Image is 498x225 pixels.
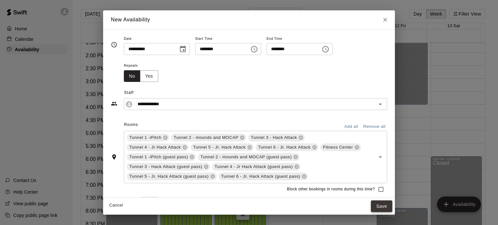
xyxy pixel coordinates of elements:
button: Close [379,14,391,26]
div: Tunnel 3 - Hack Attack (guest pass) [127,163,210,171]
span: Tunnel 2 - mounds and MOCAP (guest pass) [198,154,294,160]
button: Choose time, selected time is 9:00 PM [319,43,332,56]
span: Tunnel 5 - Jr. Hack Attack (guest pass) [127,173,211,180]
div: Tunnel 2 - mounds and MOCAP [171,134,246,141]
button: Yes [140,70,158,82]
button: Cancel [106,200,126,210]
span: Tunnel 3 - Hack Attack (guest pass) [127,163,205,170]
span: Tunnel 3 - Hack Attack [248,134,300,141]
h6: New Availability [111,16,150,24]
span: Tunnel 2 - mounds and MOCAP [171,134,241,141]
button: Choose date, selected date is Sep 9, 2025 [176,43,189,56]
div: Tunnel 5 - Jr. Hack Attack (guest pass) [127,173,217,180]
div: Fitness Center [320,143,361,151]
button: Add all [341,122,362,132]
span: Repeats [124,62,163,70]
button: Open [376,100,385,109]
div: Tunnel 6 - Jr. Hack Attack [255,143,318,151]
button: No [124,70,140,82]
div: Tunnel 5 - Jr. Hack Attack [191,143,254,151]
div: outlined button group [124,70,158,82]
span: Tunnel 1 -iPitch [127,134,164,141]
svg: Staff [111,100,117,107]
div: Tunnel 3 - Hack Attack [248,134,305,141]
button: Remove all [362,122,387,132]
button: Save [371,200,392,212]
div: Tunnel 4 - Jr Hack Attack [127,143,189,151]
button: Open [376,152,385,162]
span: Tunnel 4 - Jr Hack Attack (guest pass) [212,163,295,170]
svg: Rooms [111,154,117,160]
svg: Timing [111,41,117,48]
div: Tunnel 2 - mounds and MOCAP (guest pass) [198,153,300,161]
div: Tunnel 6 - Jr. Hack Attack (guest pass) [219,173,308,180]
div: Tunnel 1 -iPitch (guest pass) [127,153,196,161]
span: Staff [124,88,387,98]
div: Tunnel 1 -iPitch [127,134,169,141]
span: Date [124,35,190,43]
span: Rooms [124,122,138,127]
span: Fitness Center [320,144,355,151]
button: Choose time, selected time is 7:00 PM [248,43,261,56]
span: Start Time [195,35,261,43]
span: Tunnel 4 - Jr Hack Attack [127,144,184,151]
span: Tunnel 6 - Jr. Hack Attack (guest pass) [219,173,303,180]
span: Tunnel 5 - Jr. Hack Attack [191,144,248,151]
span: Block other bookings in rooms during this time? [287,186,375,193]
span: Tunnel 1 -iPitch (guest pass) [127,154,191,160]
span: End Time [267,35,333,43]
span: Tunnel 6 - Jr. Hack Attack [255,144,313,151]
div: Tunnel 4 - Jr Hack Attack (guest pass) [212,163,301,171]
